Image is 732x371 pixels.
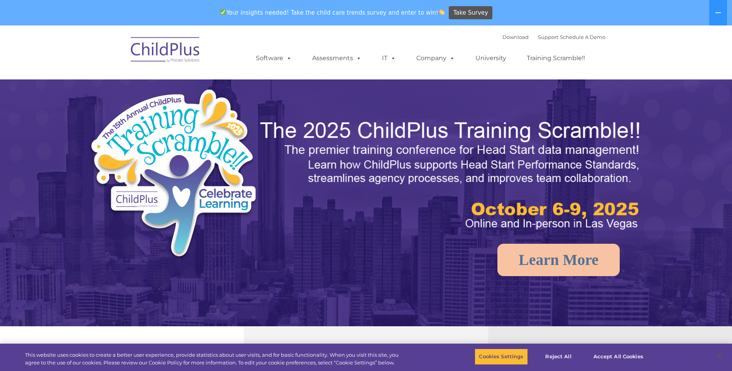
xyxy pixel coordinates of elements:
[453,6,488,20] span: Take Survey
[449,6,492,20] a: Take Survey
[502,34,605,40] font: |
[497,244,620,276] a: Learn More
[519,51,593,66] a: Training Scramble!!
[560,34,605,40] a: Schedule A Demo
[475,349,527,365] button: Cookies Settings
[248,51,299,66] a: Software
[589,349,647,365] button: Accept All Cookies
[374,51,404,66] a: IT
[409,51,463,66] a: Company
[711,348,728,365] button: Close
[538,34,558,40] a: Support
[127,32,204,70] img: ChildPlus by Procare Solutions
[439,9,445,15] img: 👏
[220,9,226,15] img: ✅
[304,51,369,66] a: Assessments
[25,351,402,366] div: This website uses cookies to create a better user experience, provide statistics about user visit...
[502,34,529,40] a: Download
[217,5,448,20] span: Your insights needed! Take the child care trends survey and enter to win!
[534,349,583,365] button: Reject All
[468,51,514,66] a: University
